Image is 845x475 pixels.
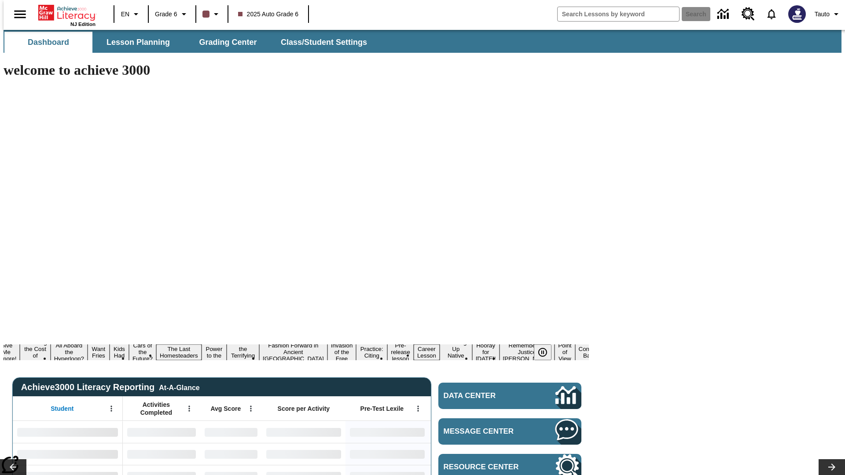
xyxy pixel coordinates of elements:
button: Slide 10 Fashion Forward in Ancient Rome [259,341,327,363]
button: Slide 4 Do You Want Fries With That? [88,331,110,373]
button: Open Menu [105,402,118,415]
h1: welcome to achieve 3000 [4,62,589,78]
div: SubNavbar [4,30,841,53]
div: Pause [534,344,560,360]
button: Class color is dark brown. Change class color [199,6,225,22]
div: SubNavbar [4,32,375,53]
span: EN [121,10,129,19]
span: Message Center [444,427,529,436]
button: Profile/Settings [811,6,845,22]
span: Student [51,405,73,413]
button: Slide 3 All Aboard the Hyperloop? [51,341,88,363]
span: Class/Student Settings [281,37,367,47]
button: Slide 18 Point of View [555,341,575,363]
span: 2025 Auto Grade 6 [238,10,299,19]
button: Slide 13 Pre-release lesson [387,341,414,363]
button: Slide 19 The Constitution's Balancing Act [575,338,617,367]
a: Home [38,4,96,22]
span: Avg Score [210,405,241,413]
span: Lesson Planning [107,37,170,47]
span: Grading Center [199,37,257,47]
button: Grade: Grade 6, Select a grade [151,6,193,22]
button: Slide 14 Career Lesson [414,344,440,360]
div: No Data, [123,421,200,443]
button: Lesson Planning [94,32,182,53]
div: No Data, [123,443,200,465]
button: Slide 16 Hooray for Constitution Day! [472,341,500,363]
button: Slide 2 Covering the Cost of College [20,338,50,367]
button: Slide 7 The Last Homesteaders [156,344,202,360]
button: Open Menu [183,402,196,415]
button: Grading Center [184,32,272,53]
span: Tauto [815,10,830,19]
img: Avatar [788,5,806,23]
button: Select a new avatar [783,3,811,26]
a: Data Center [438,383,581,409]
button: Slide 5 Dirty Jobs Kids Had To Do [110,331,129,373]
span: Pre-Test Lexile [360,405,404,413]
a: Data Center [712,2,736,26]
div: Home [38,3,96,27]
button: Slide 15 Cooking Up Native Traditions [440,338,472,367]
button: Pause [534,344,551,360]
button: Open side menu [7,1,33,27]
div: At-A-Glance [159,382,199,392]
span: Score per Activity [278,405,330,413]
button: Open Menu [244,402,257,415]
button: Slide 6 Cars of the Future? [129,341,156,363]
button: Lesson carousel, Next [819,459,845,475]
button: Slide 17 Remembering Justice O'Connor [500,341,555,363]
button: Open Menu [411,402,425,415]
button: Slide 8 Solar Power to the People [202,338,227,367]
button: Class/Student Settings [274,32,374,53]
div: No Data, [200,443,262,465]
a: Message Center [438,418,581,445]
button: Language: EN, Select a language [117,6,145,22]
button: Slide 11 The Invasion of the Free CD [327,334,356,370]
button: Dashboard [4,32,92,53]
button: Slide 9 Attack of the Terrifying Tomatoes [227,338,259,367]
span: Data Center [444,391,526,400]
span: Resource Center [444,463,529,471]
button: Slide 12 Mixed Practice: Citing Evidence [356,338,387,367]
a: Resource Center, Will open in new tab [736,2,760,26]
span: Dashboard [28,37,69,47]
span: Achieve3000 Literacy Reporting [21,382,200,392]
span: NJ Edition [70,22,96,27]
span: Grade 6 [155,10,177,19]
input: search field [558,7,679,21]
div: No Data, [200,421,262,443]
span: Activities Completed [127,401,185,417]
a: Notifications [760,3,783,26]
